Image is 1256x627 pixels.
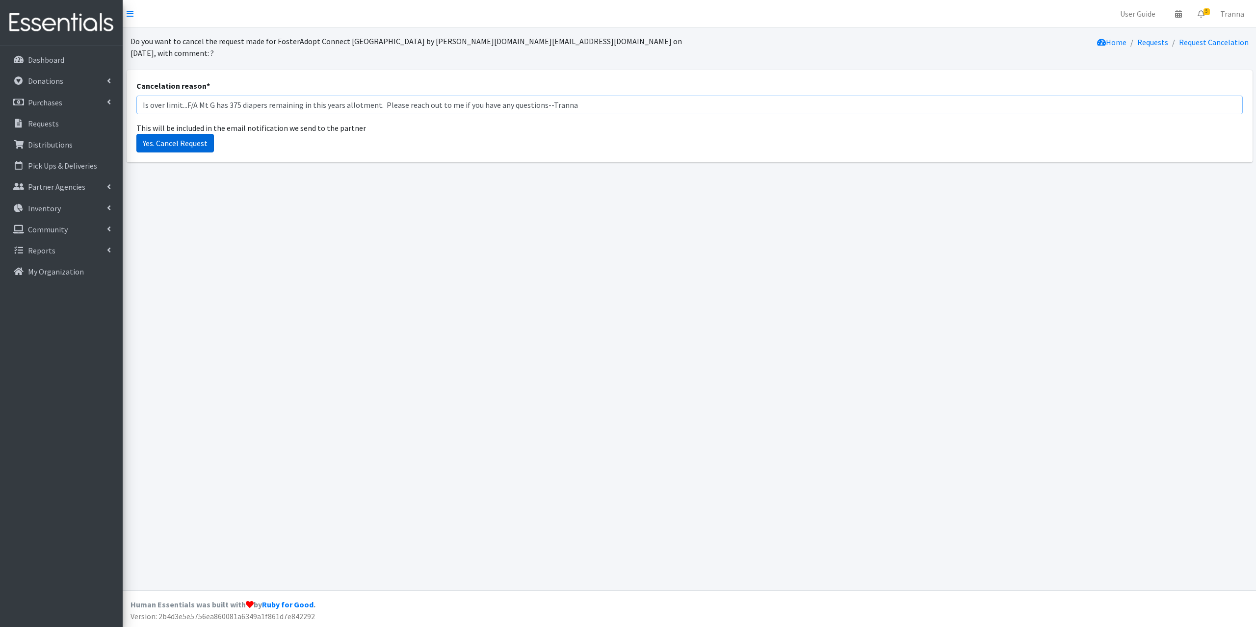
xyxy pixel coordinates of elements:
a: Distributions [4,135,119,154]
a: Donations [4,71,119,91]
p: Community [28,225,68,234]
a: Pick Ups & Deliveries [4,156,119,176]
a: Requests [1137,37,1168,47]
a: Home [1097,37,1126,47]
p: Distributions [28,140,73,150]
p: Inventory [28,203,61,213]
p: Reports [28,246,55,255]
a: Purchases [4,93,119,112]
strong: Human Essentials was built with by . [131,600,315,609]
a: My Organization [4,262,119,281]
a: User Guide [1112,4,1163,24]
span: Version: 2b4d3e5e5756ea860081a6349a1f861d7e842292 [131,611,315,621]
a: Inventory [4,199,119,218]
abbr: required [207,81,210,91]
p: My Organization [28,267,84,276]
p: Donations [28,76,63,86]
span: This will be included in the email notification we send to the partner [136,123,366,133]
a: Tranna [1212,4,1252,24]
span: Do you want to cancel the request made for FosterAdopt Connect [GEOGRAPHIC_DATA] by [PERSON_NAME]... [131,36,682,58]
span: 5 [1204,8,1210,15]
p: Purchases [28,98,62,107]
a: 5 [1190,4,1212,24]
a: Community [4,220,119,239]
p: Dashboard [28,55,64,65]
img: HumanEssentials [4,6,119,39]
a: Dashboard [4,50,119,70]
p: Pick Ups & Deliveries [28,161,97,171]
p: Requests [28,119,59,128]
a: Request Cancelation [1179,37,1249,47]
a: Ruby for Good [262,600,314,609]
a: Partner Agencies [4,177,119,197]
a: Reports [4,241,119,260]
p: Partner Agencies [28,182,85,192]
label: Cancelation reason [136,80,210,92]
input: Yes. Cancel Request [136,134,214,152]
a: Requests [4,114,119,133]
